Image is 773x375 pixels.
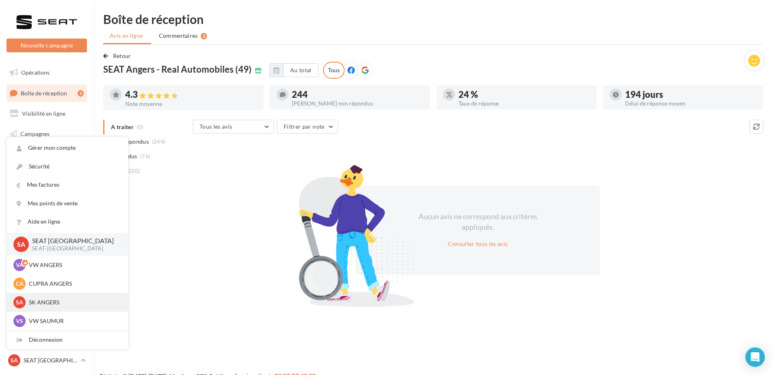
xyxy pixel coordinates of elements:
a: Aide en ligne [7,213,128,231]
button: Tous les avis [193,120,274,134]
span: SA [11,356,18,364]
a: Boîte de réception3 [5,84,89,102]
span: SA [17,239,25,249]
span: (320) [126,168,140,174]
div: Open Intercom Messenger [745,347,765,367]
span: Campagnes [20,130,50,137]
div: 3 [78,90,84,97]
span: (76) [140,153,150,159]
span: Non répondus [111,138,149,146]
a: Gérer mon compte [7,139,128,157]
div: Taux de réponse [458,101,590,106]
button: Consulter tous les avis [445,239,511,249]
span: VS [16,317,23,325]
button: Filtrer par note [277,120,338,134]
span: (244) [152,138,166,145]
span: Retour [113,52,131,59]
div: Délai de réponse moyen [625,101,757,106]
span: Boîte de réception [21,89,67,96]
div: 4.3 [125,90,257,99]
div: 194 jours [625,90,757,99]
span: Visibilité en ligne [22,110,65,117]
button: Au total [283,63,319,77]
button: Au total [269,63,319,77]
div: Tous [323,62,345,79]
a: Sécurité [7,157,128,176]
span: VA [16,261,24,269]
a: Campagnes DataOnDemand [5,233,89,257]
a: Mes points de vente [7,194,128,213]
a: Contacts [5,146,89,163]
p: VW ANGERS [29,261,118,269]
span: SEAT Angers - Real Automobiles (49) [103,65,252,74]
div: 244 [292,90,423,99]
div: Aucun avis ne correspond aux critères appliqués. [408,211,548,232]
span: Opérations [21,69,50,76]
a: Médiathèque [5,166,89,183]
div: 3 [201,33,207,39]
p: SK ANGERS [29,298,118,306]
span: Tous les avis [200,123,232,130]
a: SA SEAT [GEOGRAPHIC_DATA] [7,353,87,368]
a: PLV et print personnalisable [5,206,89,230]
span: Commentaires [159,32,198,40]
button: Retour [103,51,135,61]
span: CA [16,280,24,288]
a: Calendrier [5,186,89,203]
a: Opérations [5,64,89,81]
button: Nouvelle campagne [7,39,87,52]
div: Note moyenne [125,101,257,107]
a: Mes factures [7,176,128,194]
a: Campagnes [5,125,89,142]
div: Boîte de réception [103,13,763,25]
p: SEAT-[GEOGRAPHIC_DATA] [32,245,115,252]
div: Déconnexion [7,331,128,349]
div: 24 % [458,90,590,99]
p: SEAT [GEOGRAPHIC_DATA] [32,236,115,246]
div: [PERSON_NAME] non répondus [292,101,423,106]
p: SEAT [GEOGRAPHIC_DATA] [24,356,78,364]
a: Visibilité en ligne [5,105,89,122]
p: VW SAUMUR [29,317,118,325]
p: CUPRA ANGERS [29,280,118,288]
span: SA [16,298,23,306]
